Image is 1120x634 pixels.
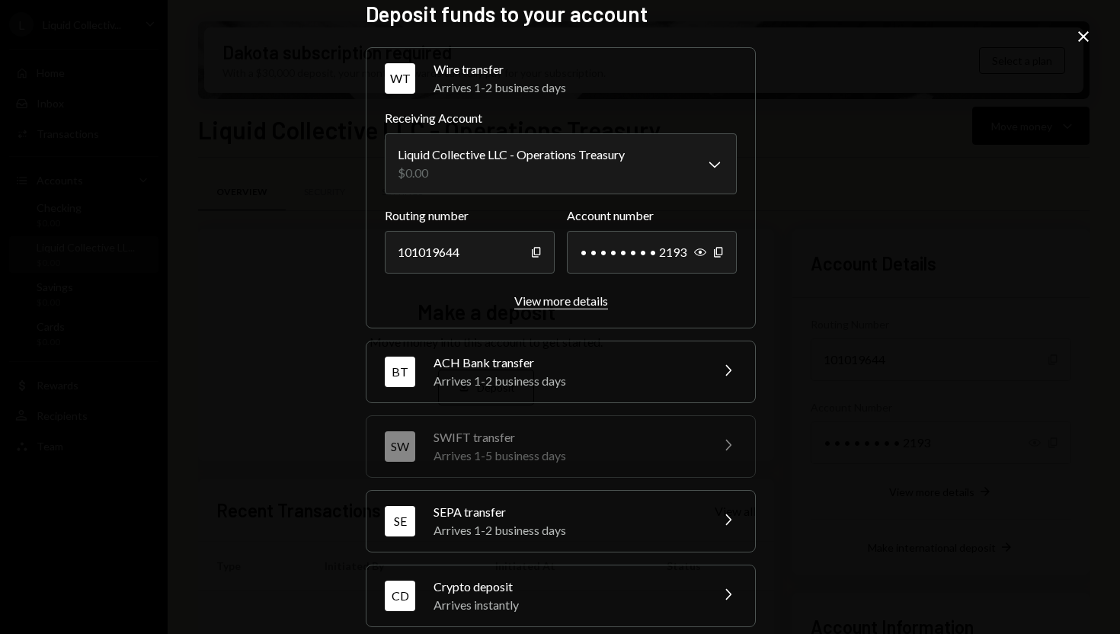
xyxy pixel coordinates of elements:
div: • • • • • • • • 2193 [567,231,737,274]
div: Wire transfer [434,60,737,78]
button: View more details [514,293,608,309]
div: SE [385,506,415,536]
button: CDCrypto depositArrives instantly [366,565,755,626]
div: SEPA transfer [434,503,700,521]
div: Arrives 1-2 business days [434,521,700,540]
div: Crypto deposit [434,578,700,596]
div: View more details [514,293,608,308]
button: WTWire transferArrives 1-2 business days [366,48,755,109]
div: WT [385,63,415,94]
label: Account number [567,207,737,225]
label: Receiving Account [385,109,737,127]
div: Arrives 1-5 business days [434,447,700,465]
div: ACH Bank transfer [434,354,700,372]
div: SW [385,431,415,462]
div: Arrives instantly [434,596,700,614]
button: SESEPA transferArrives 1-2 business days [366,491,755,552]
button: Receiving Account [385,133,737,194]
div: SWIFT transfer [434,428,700,447]
div: CD [385,581,415,611]
div: WTWire transferArrives 1-2 business days [385,109,737,309]
button: SWSWIFT transferArrives 1-5 business days [366,416,755,477]
div: Arrives 1-2 business days [434,78,737,97]
label: Routing number [385,207,555,225]
button: BTACH Bank transferArrives 1-2 business days [366,341,755,402]
div: Arrives 1-2 business days [434,372,700,390]
div: BT [385,357,415,387]
div: 101019644 [385,231,555,274]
